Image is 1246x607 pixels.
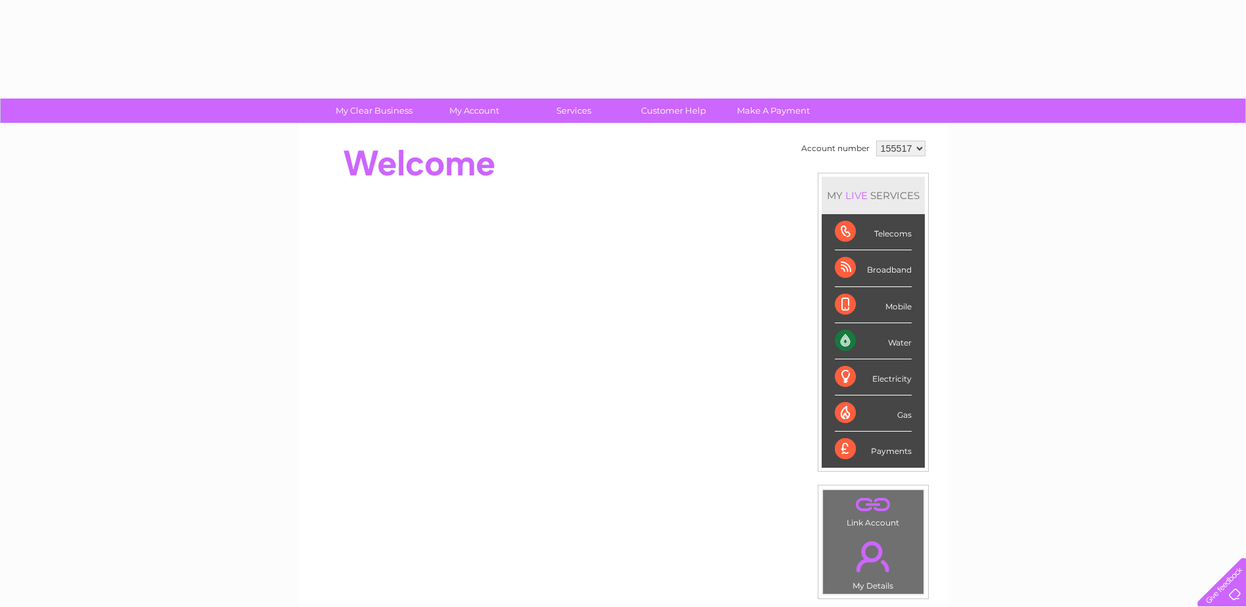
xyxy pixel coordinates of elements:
[798,137,873,160] td: Account number
[835,323,912,359] div: Water
[835,214,912,250] div: Telecoms
[826,493,920,516] a: .
[619,99,728,123] a: Customer Help
[835,250,912,286] div: Broadband
[826,533,920,579] a: .
[835,395,912,432] div: Gas
[843,189,870,202] div: LIVE
[835,287,912,323] div: Mobile
[835,432,912,467] div: Payments
[719,99,828,123] a: Make A Payment
[822,177,925,214] div: MY SERVICES
[822,530,924,595] td: My Details
[420,99,528,123] a: My Account
[520,99,628,123] a: Services
[835,359,912,395] div: Electricity
[822,489,924,531] td: Link Account
[320,99,428,123] a: My Clear Business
